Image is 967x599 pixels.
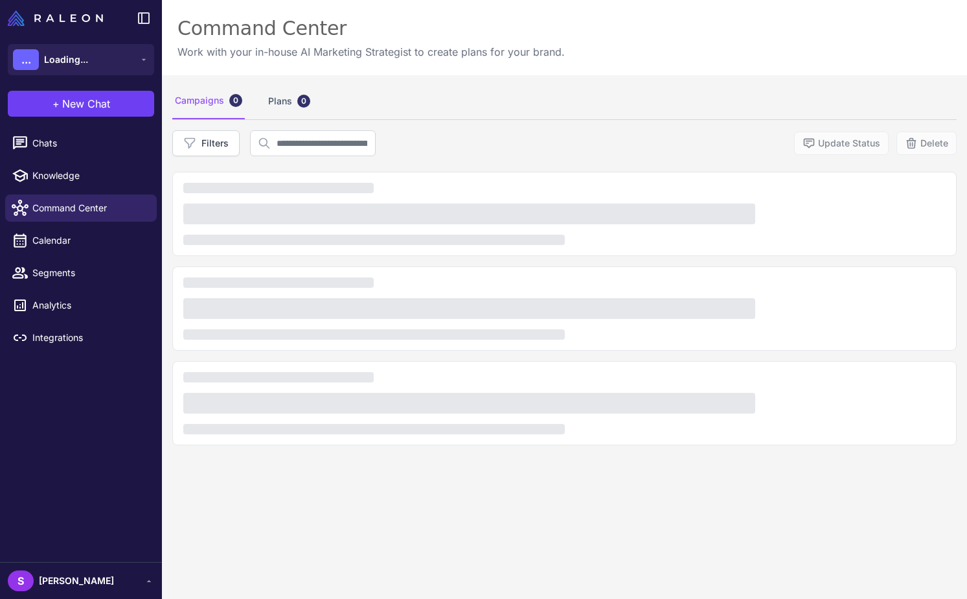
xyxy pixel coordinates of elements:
[896,132,957,155] button: Delete
[794,132,889,155] button: Update Status
[5,292,157,319] a: Analytics
[32,233,146,248] span: Calendar
[8,10,103,26] img: Raleon Logo
[39,574,114,588] span: [PERSON_NAME]
[52,96,60,112] span: +
[32,298,146,312] span: Analytics
[5,162,157,189] a: Knowledge
[32,169,146,183] span: Knowledge
[172,83,245,119] div: Campaigns
[32,266,146,280] span: Segments
[8,44,154,75] button: ...Loading...
[32,201,146,215] span: Command Center
[32,331,146,345] span: Integrations
[62,96,110,112] span: New Chat
[5,227,157,254] a: Calendar
[5,130,157,157] a: Chats
[13,49,39,70] div: ...
[172,130,240,156] button: Filters
[32,136,146,150] span: Chats
[5,324,157,351] a: Integrations
[229,94,242,107] div: 0
[266,83,313,119] div: Plans
[177,16,565,41] div: Command Center
[8,91,154,117] button: +New Chat
[5,194,157,222] a: Command Center
[297,95,310,108] div: 0
[5,259,157,287] a: Segments
[44,53,88,67] span: Loading...
[177,44,565,60] p: Work with your in-house AI Marketing Strategist to create plans for your brand.
[8,570,34,591] div: S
